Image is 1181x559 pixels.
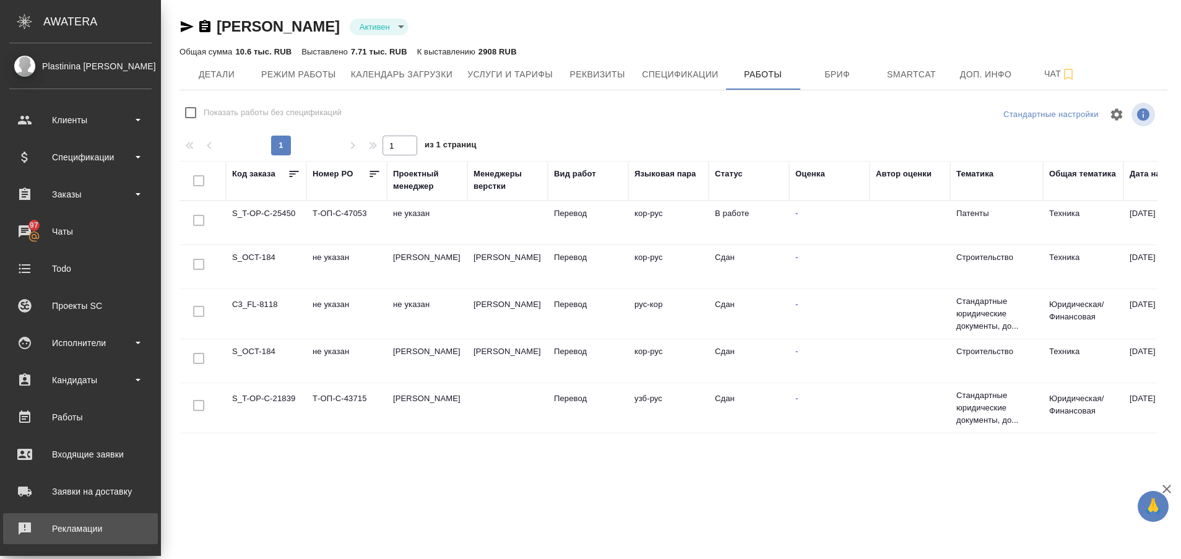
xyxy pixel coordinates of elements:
[808,67,867,82] span: Бриф
[226,292,306,336] td: C3_FL-8118
[261,67,336,82] span: Режим работы
[9,482,152,501] div: Заявки на доставку
[187,67,246,82] span: Детали
[956,345,1037,358] p: Строительство
[956,207,1037,220] p: Патенты
[733,67,793,82] span: Работы
[9,297,152,315] div: Проекты SC
[628,292,709,336] td: рус-кор
[709,386,789,430] td: Сдан
[956,295,1037,332] p: Стандартные юридические документы, до...
[3,216,158,247] a: 97Чаты
[1000,105,1102,124] div: split button
[1102,100,1131,129] span: Настроить таблицу
[709,339,789,383] td: Сдан
[554,207,622,220] p: Перевод
[642,67,718,82] span: Спецификации
[226,386,306,430] td: S_T-OP-C-21839
[226,339,306,383] td: S_OCT-184
[956,389,1037,427] p: Стандартные юридические документы, до...
[1031,66,1090,82] span: Чат
[22,219,46,232] span: 97
[9,259,152,278] div: Todo
[709,245,789,288] td: Сдан
[204,106,342,119] span: Показать работы без спецификаций
[217,18,340,35] a: [PERSON_NAME]
[306,245,387,288] td: не указан
[795,300,798,309] a: -
[425,137,477,155] span: из 1 страниц
[628,245,709,288] td: кор-рус
[1043,245,1123,288] td: Техника
[568,67,627,82] span: Реквизиты
[197,19,212,34] button: Скопировать ссылку
[467,67,553,82] span: Услуги и тарифы
[351,47,407,56] p: 7.71 тыс. RUB
[478,47,517,56] p: 2908 RUB
[956,168,993,180] div: Тематика
[709,292,789,336] td: Сдан
[9,408,152,427] div: Работы
[876,168,932,180] div: Автор оценки
[3,290,158,321] a: Проекты SC
[956,251,1037,264] p: Строительство
[795,347,798,356] a: -
[9,519,152,538] div: Рекламации
[467,245,548,288] td: [PERSON_NAME]
[1043,292,1123,336] td: Юридическая/Финансовая
[1143,493,1164,519] span: 🙏
[417,47,478,56] p: К выставлению
[387,386,467,430] td: [PERSON_NAME]
[356,22,394,32] button: Активен
[1138,491,1169,522] button: 🙏
[634,168,696,180] div: Языковая пара
[1049,168,1116,180] div: Общая тематика
[393,168,461,193] div: Проектный менеджер
[180,19,194,34] button: Скопировать ссылку для ЯМессенджера
[474,168,542,193] div: Менеджеры верстки
[3,476,158,507] a: Заявки на доставку
[628,339,709,383] td: кор-рус
[232,168,275,180] div: Код заказа
[1061,67,1076,82] svg: Подписаться
[795,168,825,180] div: Оценка
[235,47,292,56] p: 10.6 тыс. RUB
[387,201,467,245] td: не указан
[1043,339,1123,383] td: Техника
[795,209,798,218] a: -
[9,185,152,204] div: Заказы
[882,67,941,82] span: Smartcat
[226,245,306,288] td: S_OCT-184
[9,148,152,167] div: Спецификации
[180,47,235,56] p: Общая сумма
[9,111,152,129] div: Клиенты
[628,386,709,430] td: узб-рус
[1131,103,1157,126] span: Посмотреть информацию
[9,59,152,73] div: Plastinina [PERSON_NAME]
[554,345,622,358] p: Перевод
[350,19,409,35] div: Активен
[3,439,158,470] a: Входящие заявки
[387,245,467,288] td: [PERSON_NAME]
[554,392,622,405] p: Перевод
[306,386,387,430] td: Т-ОП-С-43715
[795,394,798,403] a: -
[43,9,161,34] div: AWATERA
[3,402,158,433] a: Работы
[9,445,152,464] div: Входящие заявки
[1130,168,1179,180] div: Дата начала
[467,339,548,383] td: [PERSON_NAME]
[554,298,622,311] p: Перевод
[715,168,743,180] div: Статус
[3,253,158,284] a: Todo
[1043,386,1123,430] td: Юридическая/Финансовая
[3,513,158,544] a: Рекламации
[467,292,548,336] td: [PERSON_NAME]
[709,201,789,245] td: В работе
[1043,201,1123,245] td: Техника
[9,371,152,389] div: Кандидаты
[351,67,453,82] span: Календарь загрузки
[306,292,387,336] td: не указан
[554,168,596,180] div: Вид работ
[628,201,709,245] td: кор-рус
